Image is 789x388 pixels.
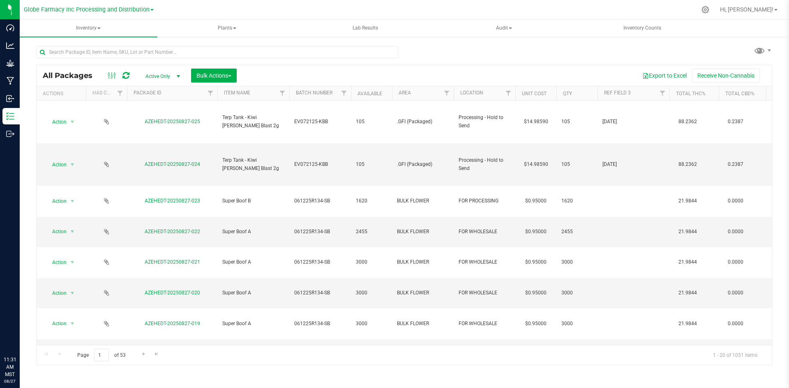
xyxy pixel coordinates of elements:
[294,289,346,297] span: 061225R134-SB
[674,318,701,330] span: 21.9844
[724,116,747,128] span: 0.2387
[440,86,454,100] a: Filter
[222,320,284,328] span: Super Boof A
[45,226,67,237] span: Action
[724,195,747,207] span: 0.0000
[397,118,449,126] span: .GFI (Packaged)
[43,91,83,96] div: Actions
[67,318,78,329] span: select
[145,229,200,234] a: AZEHEDT-20250827-022
[674,116,701,128] span: 88.2362
[4,356,16,378] p: 11:31 AM MST
[459,156,510,172] span: Processing - Hold to Send
[674,195,701,207] span: 21.9844
[6,41,14,50] inline-svg: Analytics
[145,119,200,124] a: AZEHEDT-20250827-025
[341,25,389,32] span: Lab Results
[113,86,127,100] a: Filter
[337,86,351,100] a: Filter
[515,308,556,339] td: $0.95000
[561,289,593,297] span: 3000
[67,195,78,207] span: select
[45,195,67,207] span: Action
[515,278,556,309] td: $0.95000
[459,197,510,205] span: FOR PROCESSING
[356,258,387,266] span: 3000
[561,320,593,328] span: 3000
[294,258,346,266] span: 061225R134-SB
[6,112,14,120] inline-svg: Inventory
[604,90,631,96] a: Ref Field 3
[515,247,556,278] td: $0.95000
[356,161,387,168] span: 105
[24,321,34,331] iframe: Resource center unread badge
[24,6,150,13] span: Globe Farmacy Inc Processing and Distribution
[6,94,14,103] inline-svg: Inbound
[724,226,747,238] span: 0.0000
[674,256,701,268] span: 21.9844
[460,90,483,96] a: Location
[674,226,701,238] span: 21.9844
[700,6,711,14] div: Manage settings
[356,197,387,205] span: 1620
[94,349,109,361] input: 1
[222,156,284,172] span: Terp Tank - Kiwi [PERSON_NAME] Blast 2g
[276,86,289,100] a: Filter
[191,69,237,83] button: Bulk Actions
[397,320,449,328] span: BULK FLOWER
[20,20,157,37] a: Inventory
[296,90,332,96] a: Batch Number
[574,20,711,37] a: Inventory Counts
[706,349,764,361] span: 1 - 20 of 1051 items
[222,197,284,205] span: Super Boof B
[196,72,231,79] span: Bulk Actions
[70,349,132,361] span: Page of 53
[6,24,14,32] inline-svg: Dashboard
[222,114,284,129] span: Terp Tank - Kiwi [PERSON_NAME] Blast 2g
[515,143,556,186] td: $14.98590
[602,118,664,126] span: [DATE]
[145,321,200,326] a: AZEHEDT-20250827-019
[724,287,747,299] span: 0.0000
[356,228,387,236] span: 2455
[134,90,161,96] a: Package ID
[222,289,284,297] span: Super Boof A
[397,228,449,236] span: BULK FLOWER
[4,378,16,384] p: 08/27
[204,86,217,100] a: Filter
[356,289,387,297] span: 3000
[397,197,449,205] span: BULK FLOWER
[676,91,706,96] a: Total THC%
[45,159,67,170] span: Action
[67,116,78,128] span: select
[294,118,346,126] span: EV072125-KBB
[45,257,67,268] span: Action
[674,158,701,170] span: 88.2362
[459,320,510,328] span: FOR WHOLESALE
[67,226,78,237] span: select
[297,20,434,37] a: Lab Results
[515,101,556,143] td: $14.98590
[397,258,449,266] span: BULK FLOWER
[222,258,284,266] span: Super Boof A
[145,198,200,204] a: AZEHEDT-20250827-023
[561,118,593,126] span: 105
[86,86,127,101] th: Has COA
[6,130,14,138] inline-svg: Outbound
[294,228,346,236] span: 061225R134-SB
[294,197,346,205] span: 061225R134-SB
[720,6,773,13] span: Hi, [PERSON_NAME]!
[563,91,572,96] a: Qty
[36,46,398,58] input: Search Package ID, Item Name, SKU, Lot or Part Number...
[67,159,78,170] span: select
[459,289,510,297] span: FOR WHOLESALE
[397,161,449,168] span: .GFI (Packaged)
[397,289,449,297] span: BULK FLOWER
[612,25,672,32] span: Inventory Counts
[45,116,67,128] span: Action
[637,69,692,83] button: Export to Excel
[224,90,250,96] a: Item Name
[502,86,515,100] a: Filter
[145,161,200,167] a: AZEHEDT-20250827-024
